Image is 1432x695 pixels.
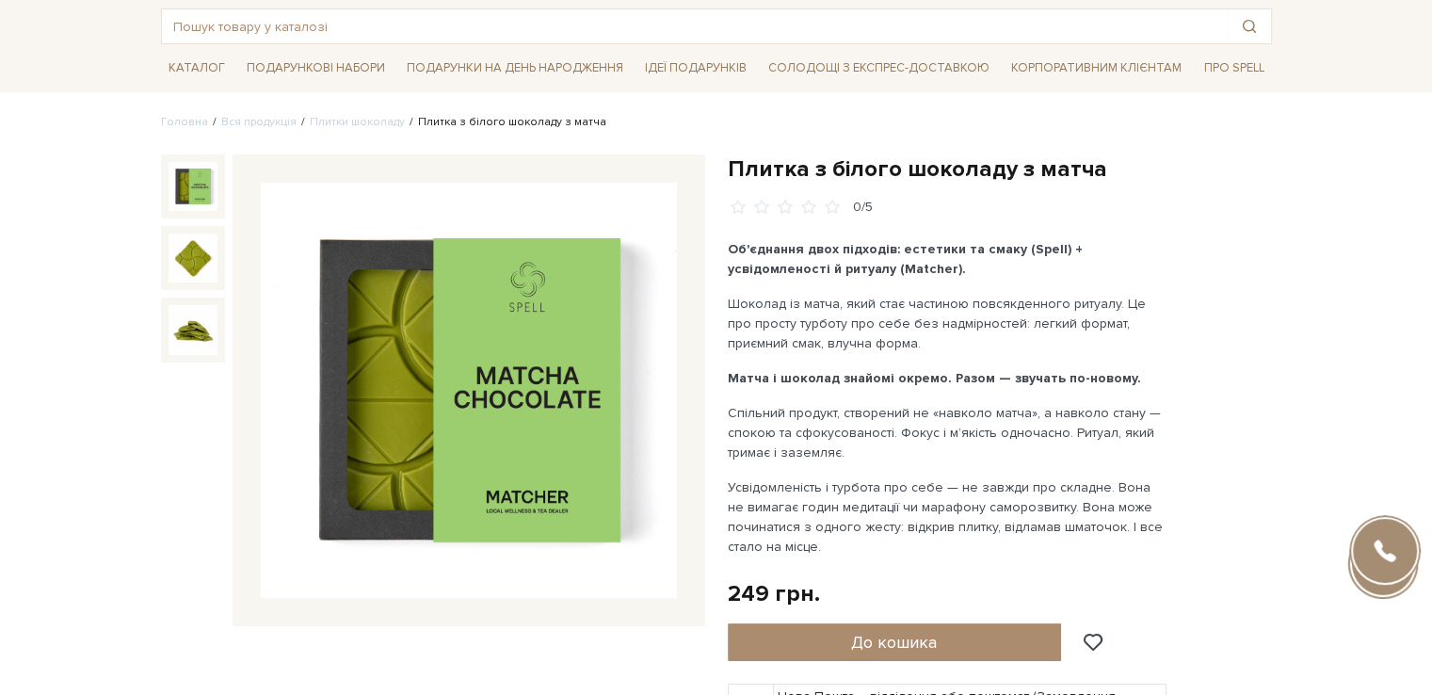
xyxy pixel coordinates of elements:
a: Солодощі з експрес-доставкою [761,52,997,84]
a: Плитки шоколаду [310,115,405,129]
p: Усвідомленість і турбота про себе — не завжди про складне. Вона не вимагає годин медитації чи мар... [728,477,1169,557]
p: Шоколад із матча, який стає частиною повсякденного ритуалу. Це про просту турботу про себе без на... [728,294,1169,353]
a: Вся продукція [221,115,297,129]
img: Плитка з білого шоколаду з матча [169,305,217,354]
li: Плитка з білого шоколаду з матча [405,114,606,131]
span: Про Spell [1196,54,1271,83]
a: Головна [161,115,208,129]
button: До кошика [728,623,1062,661]
span: Подарунки на День народження [399,54,631,83]
div: 0/5 [853,199,873,217]
button: Пошук товару у каталозі [1228,9,1271,43]
p: Спільний продукт, створений не «навколо матча», а навколо стану — спокою та сфокусованості. Фокус... [728,403,1169,462]
img: Плитка з білого шоколаду з матча [169,162,217,211]
span: Ідеї подарунків [637,54,754,83]
img: Плитка з білого шоколаду з матча [169,234,217,283]
img: Плитка з білого шоколаду з матча [261,183,677,599]
h1: Плитка з білого шоколаду з матча [728,154,1272,184]
a: Корпоративним клієнтам [1004,52,1189,84]
div: 249 грн. [728,579,820,608]
span: Подарункові набори [239,54,393,83]
b: Об'єднання двох підходів: естетики та смаку (Spell) + усвідомленості й ритуалу (Matcher). [728,241,1083,277]
span: Каталог [161,54,233,83]
span: До кошика [851,632,937,653]
input: Пошук товару у каталозі [162,9,1228,43]
b: Матча і шоколад знайомі окремо. Разом — звучать по-новому. [728,370,1141,386]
